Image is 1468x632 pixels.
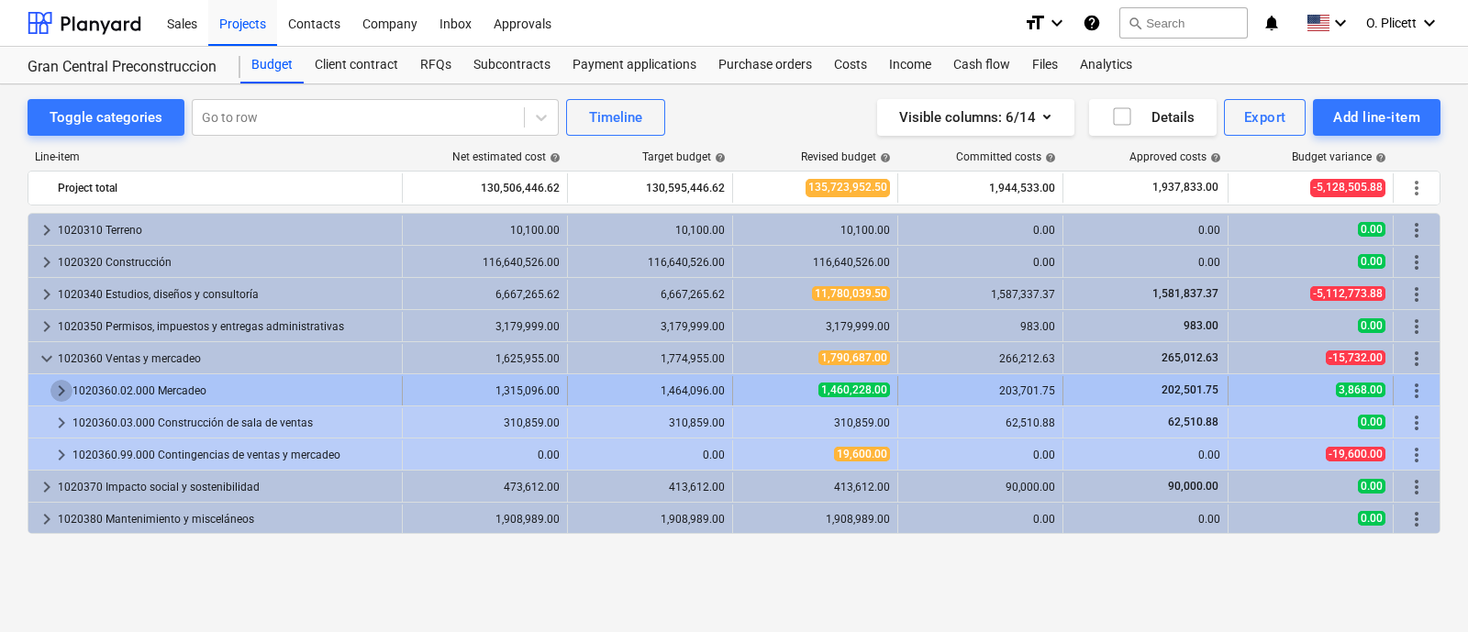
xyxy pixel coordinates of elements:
span: More actions [1406,380,1428,402]
span: keyboard_arrow_right [36,508,58,530]
div: Details [1111,105,1195,129]
span: help [711,152,726,163]
div: Net estimated cost [452,150,561,163]
span: 983.00 [1182,319,1220,332]
div: 10,100.00 [740,224,890,237]
span: keyboard_arrow_right [36,476,58,498]
span: keyboard_arrow_right [50,444,72,466]
span: keyboard_arrow_right [36,316,58,338]
button: Visible columns:6/14 [877,99,1074,136]
div: Gran Central Preconstruccion [28,58,218,77]
div: 1,944,533.00 [906,173,1055,203]
div: Project total [58,173,395,203]
i: Knowledge base [1083,12,1101,34]
div: 130,595,446.62 [575,173,725,203]
span: More actions [1406,348,1428,370]
span: More actions [1406,219,1428,241]
span: 0.00 [1358,318,1385,333]
span: More actions [1406,316,1428,338]
span: 1,937,833.00 [1151,180,1220,195]
div: Timeline [589,105,642,129]
div: 62,510.88 [906,416,1055,429]
div: 1020310 Terreno [58,216,395,245]
span: -15,732.00 [1326,350,1385,365]
i: keyboard_arrow_down [1418,12,1440,34]
div: 3,179,999.00 [575,320,725,333]
div: Costs [823,47,878,83]
div: 0.00 [1071,513,1220,526]
span: -5,128,505.88 [1310,179,1385,196]
span: keyboard_arrow_right [36,283,58,305]
div: 1,908,989.00 [575,513,725,526]
a: Purchase orders [707,47,823,83]
div: 0.00 [1071,256,1220,269]
div: Budget variance [1292,150,1386,163]
span: keyboard_arrow_right [50,412,72,434]
div: 1020360.03.000 Construcción de sala de ventas [72,408,395,438]
div: 0.00 [906,449,1055,461]
div: 413,612.00 [575,481,725,493]
span: help [1207,152,1221,163]
div: 0.00 [906,513,1055,526]
div: Subcontracts [462,47,562,83]
div: Toggle categories [50,105,162,129]
span: 19,600.00 [834,447,890,461]
span: 0.00 [1358,222,1385,237]
button: Timeline [566,99,665,136]
div: Widget de chat [1376,544,1468,632]
div: 10,100.00 [410,224,560,237]
span: More actions [1406,251,1428,273]
button: Search [1119,7,1248,39]
div: 116,640,526.00 [740,256,890,269]
span: 0.00 [1358,479,1385,493]
span: search [1128,16,1142,30]
div: 310,859.00 [410,416,560,429]
a: Analytics [1069,47,1143,83]
span: 0.00 [1358,415,1385,429]
div: 1020350 Permisos, impuestos y entregas administrativas [58,312,395,341]
span: 11,780,039.50 [812,286,890,301]
i: notifications [1262,12,1281,34]
span: keyboard_arrow_right [36,219,58,241]
div: 1020320 Construcción [58,248,395,277]
a: Payment applications [562,47,707,83]
span: 0.00 [1358,254,1385,269]
div: Add line-item [1333,105,1420,129]
a: Cash flow [942,47,1021,83]
span: 202,501.75 [1160,383,1220,396]
div: 1020380 Mantenimiento y misceláneos [58,504,395,534]
div: 6,667,265.62 [410,288,560,301]
div: Revised budget [801,150,891,163]
div: Approved costs [1129,150,1221,163]
span: 1,581,837.37 [1151,287,1220,300]
div: 0.00 [906,224,1055,237]
span: More actions [1406,476,1428,498]
div: Line-item [28,150,404,163]
div: 983.00 [906,320,1055,333]
div: 1020370 Impacto social y sostenibilidad [58,472,395,502]
span: help [546,152,561,163]
span: 1,460,228.00 [818,383,890,397]
span: help [1372,152,1386,163]
span: 135,723,952.50 [806,179,890,196]
div: 0.00 [906,256,1055,269]
div: 90,000.00 [906,481,1055,493]
a: Files [1021,47,1069,83]
span: 3,868.00 [1336,383,1385,397]
span: More actions [1406,508,1428,530]
span: More actions [1406,177,1428,199]
span: O. Plicett [1366,16,1417,30]
span: 265,012.63 [1160,351,1220,364]
button: Toggle categories [28,99,184,136]
span: More actions [1406,444,1428,466]
div: 116,640,526.00 [410,256,560,269]
span: keyboard_arrow_right [36,251,58,273]
span: 1,790,687.00 [818,350,890,365]
button: Export [1224,99,1307,136]
span: 90,000.00 [1166,480,1220,493]
div: 10,100.00 [575,224,725,237]
div: Export [1244,105,1286,129]
div: 3,179,999.00 [410,320,560,333]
